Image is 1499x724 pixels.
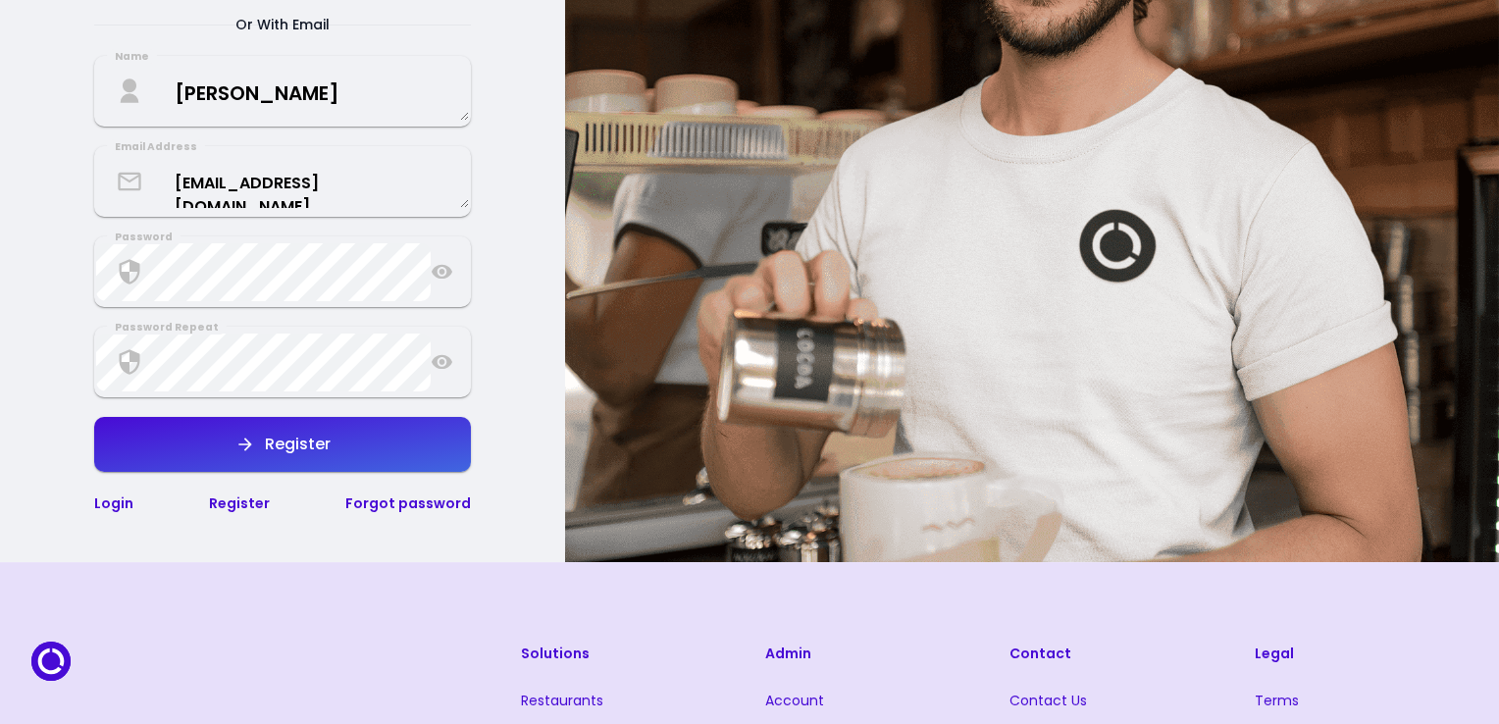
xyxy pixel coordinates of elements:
a: Register [209,493,270,513]
textarea: [EMAIL_ADDRESS][DOMAIN_NAME] [96,156,469,208]
div: Name [107,49,157,65]
a: Terms [1255,691,1299,710]
a: Forgot password [345,493,471,513]
span: Or With Email [212,13,353,36]
h3: Admin [765,642,978,665]
div: Password [107,230,181,245]
textarea: [PERSON_NAME] [96,63,469,121]
a: Restaurants [521,691,603,710]
h3: Contact [1009,642,1222,665]
h3: Legal [1255,642,1468,665]
div: Password Repeat [107,320,227,336]
a: Contact Us [1009,691,1087,710]
a: Login [94,493,133,513]
button: Register [94,417,471,472]
a: Account [765,691,824,710]
h3: Solutions [521,642,734,665]
div: Email Address [107,139,205,155]
div: Register [255,437,331,452]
